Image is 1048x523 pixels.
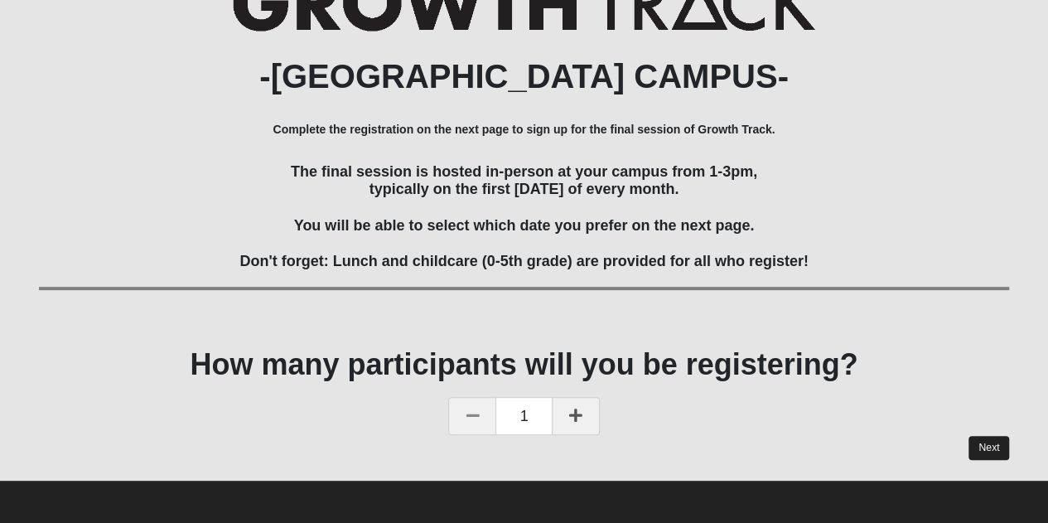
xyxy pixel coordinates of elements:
[259,58,789,94] b: -[GEOGRAPHIC_DATA] CAMPUS-
[291,163,757,180] span: The final session is hosted in-person at your campus from 1-3pm,
[39,346,1010,382] h1: How many participants will you be registering?
[239,253,808,269] span: Don't forget: Lunch and childcare (0-5th grade) are provided for all who register!
[496,397,551,435] span: 1
[294,217,755,234] span: You will be able to select which date you prefer on the next page.
[968,436,1009,460] a: Next
[273,123,775,136] b: Complete the registration on the next page to sign up for the final session of Growth Track.
[369,181,679,197] span: typically on the first [DATE] of every month.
